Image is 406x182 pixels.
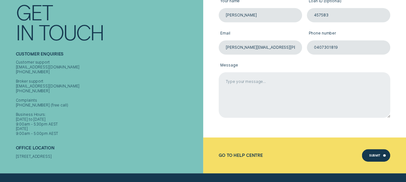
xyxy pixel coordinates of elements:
h2: Office Location [16,146,201,154]
button: Submit [362,149,390,162]
div: Customer support [EMAIL_ADDRESS][DOMAIN_NAME] [PHONE_NUMBER] Broker support [EMAIL_ADDRESS][DOMAI... [16,60,201,136]
label: Email [219,27,302,40]
h2: Customer Enquiries [16,52,201,60]
h1: Get In Touch [16,2,201,42]
label: Message [219,59,390,73]
div: In [16,22,34,42]
div: Touch [39,22,104,42]
div: [STREET_ADDRESS] [16,154,201,159]
a: Go to Help Centre [219,153,263,158]
label: Phone number [307,27,390,40]
div: Get [16,2,52,22]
